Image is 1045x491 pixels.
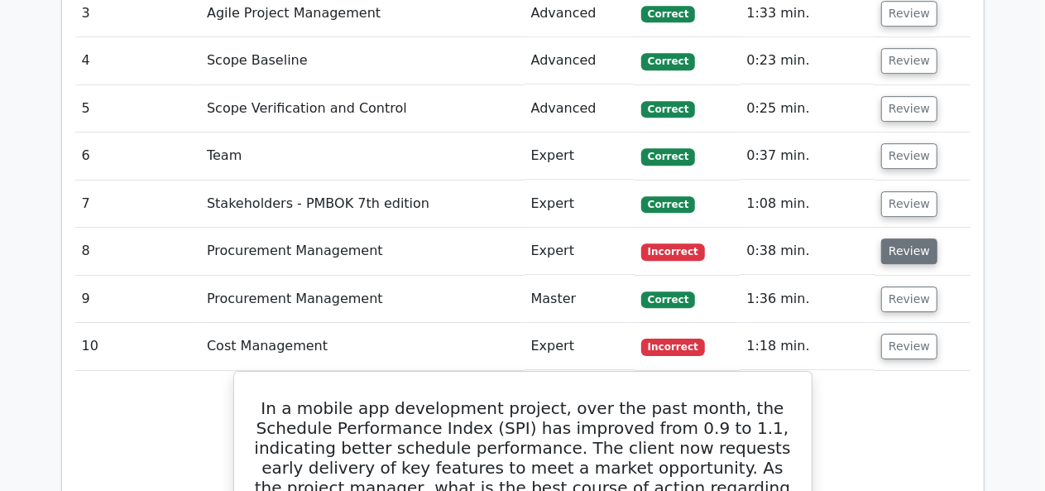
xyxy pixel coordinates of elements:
td: Expert [525,228,635,275]
button: Review [881,143,937,169]
td: 1:08 min. [740,181,875,228]
td: 9 [75,276,201,323]
td: Advanced [525,85,635,132]
button: Review [881,238,937,264]
td: 6 [75,132,201,180]
td: 0:37 min. [740,132,875,180]
td: 8 [75,228,201,275]
button: Review [881,334,937,359]
td: 1:18 min. [740,323,875,370]
td: 0:38 min. [740,228,875,275]
td: Procurement Management [200,228,525,275]
button: Review [881,286,937,312]
td: Advanced [525,37,635,84]
button: Review [881,96,937,122]
td: Team [200,132,525,180]
td: Cost Management [200,323,525,370]
td: Scope Verification and Control [200,85,525,132]
td: Expert [525,181,635,228]
td: Scope Baseline [200,37,525,84]
td: 1:36 min. [740,276,875,323]
span: Correct [641,53,695,70]
td: 5 [75,85,201,132]
button: Review [881,48,937,74]
span: Correct [641,6,695,22]
td: Expert [525,323,635,370]
td: 0:25 min. [740,85,875,132]
td: 0:23 min. [740,37,875,84]
button: Review [881,1,937,26]
span: Incorrect [641,243,705,260]
td: Procurement Management [200,276,525,323]
td: Master [525,276,635,323]
span: Correct [641,101,695,118]
span: Incorrect [641,339,705,355]
td: Stakeholders - PMBOK 7th edition [200,181,525,228]
span: Correct [641,148,695,165]
td: 10 [75,323,201,370]
span: Correct [641,291,695,308]
span: Correct [641,196,695,213]
td: Expert [525,132,635,180]
button: Review [881,191,937,217]
td: 7 [75,181,201,228]
td: 4 [75,37,201,84]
